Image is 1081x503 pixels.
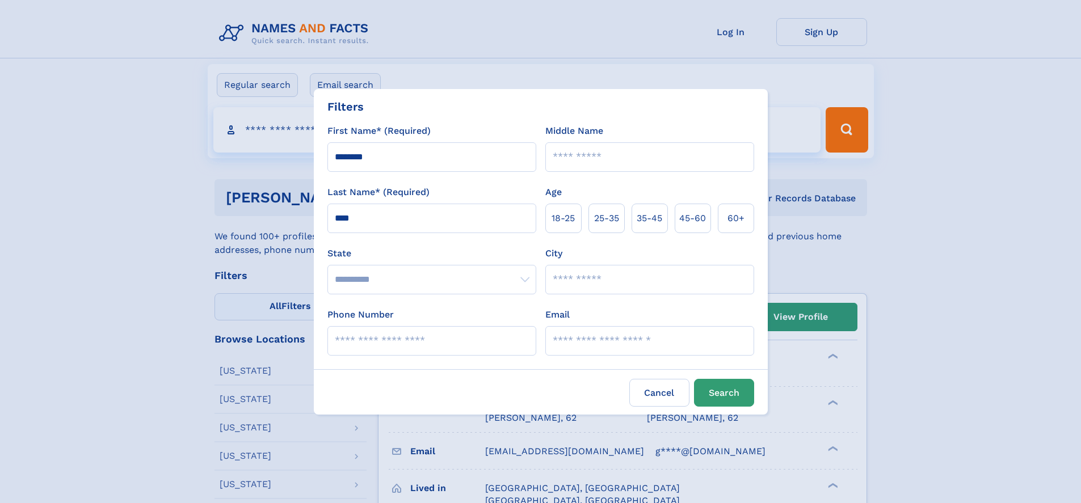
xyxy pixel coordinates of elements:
label: Last Name* (Required) [327,185,430,199]
label: City [545,247,562,260]
span: 25‑35 [594,212,619,225]
label: Phone Number [327,308,394,322]
label: First Name* (Required) [327,124,431,138]
span: 60+ [727,212,744,225]
span: 18‑25 [552,212,575,225]
span: 45‑60 [679,212,706,225]
label: Age [545,185,562,199]
div: Filters [327,98,364,115]
label: Middle Name [545,124,603,138]
label: State [327,247,536,260]
button: Search [694,379,754,407]
label: Email [545,308,570,322]
label: Cancel [629,379,689,407]
span: 35‑45 [637,212,662,225]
